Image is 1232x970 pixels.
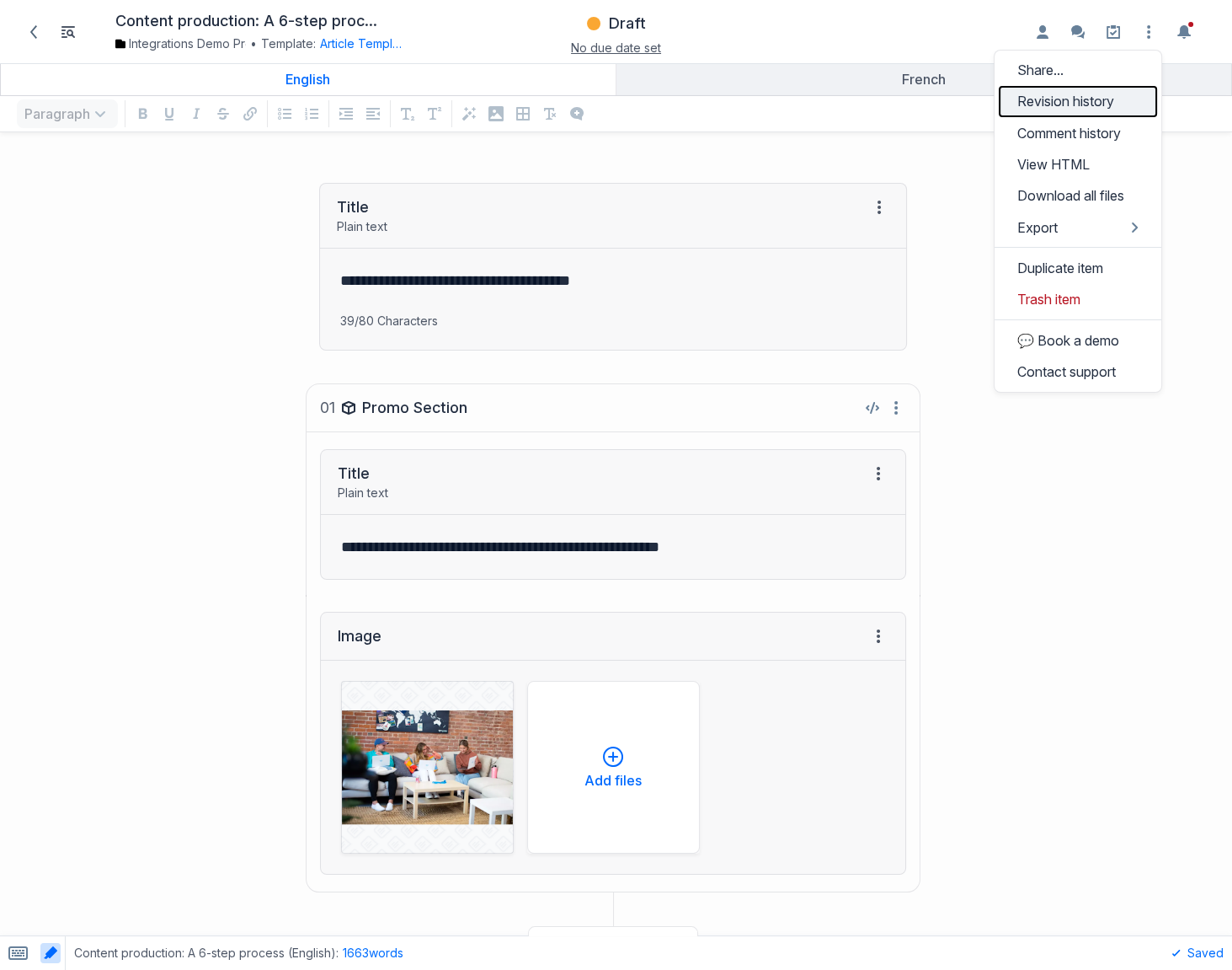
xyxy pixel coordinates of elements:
div: Article Template [316,35,406,52]
a: Integrations Demo Project [115,35,245,52]
h3: Draft [609,13,646,34]
button: Contact support [999,356,1157,387]
button: Download all files [999,180,1157,212]
span: Field menu [868,464,888,484]
button: Draft [584,8,648,39]
div: Paragraph [13,96,121,131]
button: Trash item [999,284,1157,315]
div: Share...Revision historyComment historyView HTMLDownload all filesExportDuplicate itemTrash items... [1135,19,1162,46]
div: Promo Section [362,398,467,418]
div: Saved [1165,936,1224,970]
p: Add files [584,774,642,787]
div: DraftNo due date set [423,8,809,55]
button: Enable the commenting sidebar [1064,19,1091,46]
a: Comment history [999,117,1157,148]
span: Plain text [337,219,387,233]
button: Repeat component [528,926,698,962]
span: Content production: A 6-step process (English) : [74,945,339,962]
button: Enable the assignees sidebar [1029,19,1056,46]
a: speech bubble Book a demo [999,324,1157,356]
div: Image [338,626,381,646]
span: speech bubble [1017,332,1034,349]
div: English [8,71,609,88]
button: Add files [527,681,700,854]
span: 01 [320,398,335,418]
span: Toggle AI highlighting in content [36,936,65,970]
button: Share... [999,55,1157,86]
span: No due date set [571,40,661,55]
span: Plain text [338,485,388,500]
button: Toggle Item List [55,19,82,46]
button: Article Template [320,35,406,52]
p: 39/80 Characters [320,313,906,330]
h1: Content production: A 6-step process [115,12,380,31]
button: 1663words [343,945,403,962]
a: Setup guide [1100,19,1127,46]
div: Title [337,197,369,217]
div: French [623,71,1225,88]
a: French [616,63,1232,95]
div: Title [338,464,370,484]
a: Back [19,18,48,46]
span: Field menu [868,626,888,646]
a: Revision history [999,86,1157,117]
button: No due date set [571,39,661,56]
span: Field menu [869,197,889,217]
button: View HTML [999,148,1157,180]
button: Toggle the notification sidebar [1171,19,1197,46]
span: • [250,35,257,52]
button: Export [999,212,1157,243]
button: View component HTML [862,398,883,418]
button: Toggle AI highlighting in content [40,943,61,963]
a: English [1,63,616,95]
div: Template: [115,35,406,52]
span: 1663 words [343,946,403,960]
button: Duplicate item [999,252,1157,283]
